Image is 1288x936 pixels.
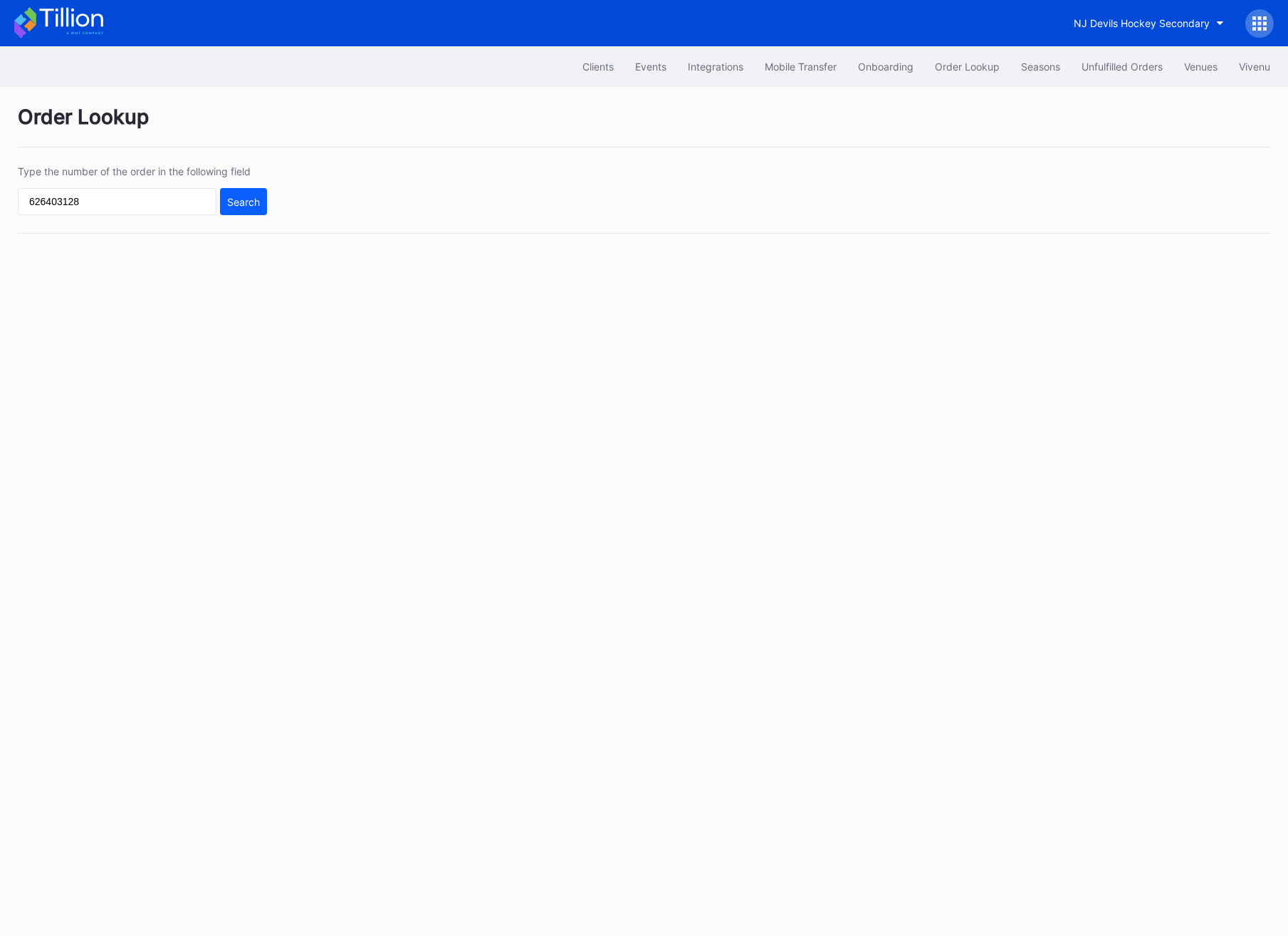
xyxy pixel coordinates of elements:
div: Venues [1184,61,1218,73]
div: Search [227,196,260,208]
div: NJ Devils Hockey Secondary [1074,17,1210,29]
button: Search [220,188,267,215]
div: Integrations [688,61,743,73]
div: Clients [582,61,614,73]
div: Order Lookup [18,105,1270,147]
div: Unfulfilled Orders [1082,61,1163,73]
div: Mobile Transfer [765,61,837,73]
button: Seasons [1010,53,1071,80]
button: Order Lookup [924,53,1010,80]
button: Venues [1173,53,1228,80]
button: Onboarding [847,53,924,80]
button: Integrations [677,53,754,80]
button: Mobile Transfer [754,53,847,80]
button: NJ Devils Hockey Secondary [1063,10,1235,36]
div: Order Lookup [935,61,1000,73]
div: Onboarding [858,61,913,73]
button: Events [624,53,677,80]
input: GT59662 [18,188,216,215]
div: Vivenu [1239,61,1270,73]
button: Unfulfilled Orders [1071,53,1173,80]
div: Seasons [1021,61,1060,73]
div: Events [635,61,666,73]
button: Vivenu [1228,53,1281,80]
button: Clients [572,53,624,80]
div: Type the number of the order in the following field [18,165,267,177]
